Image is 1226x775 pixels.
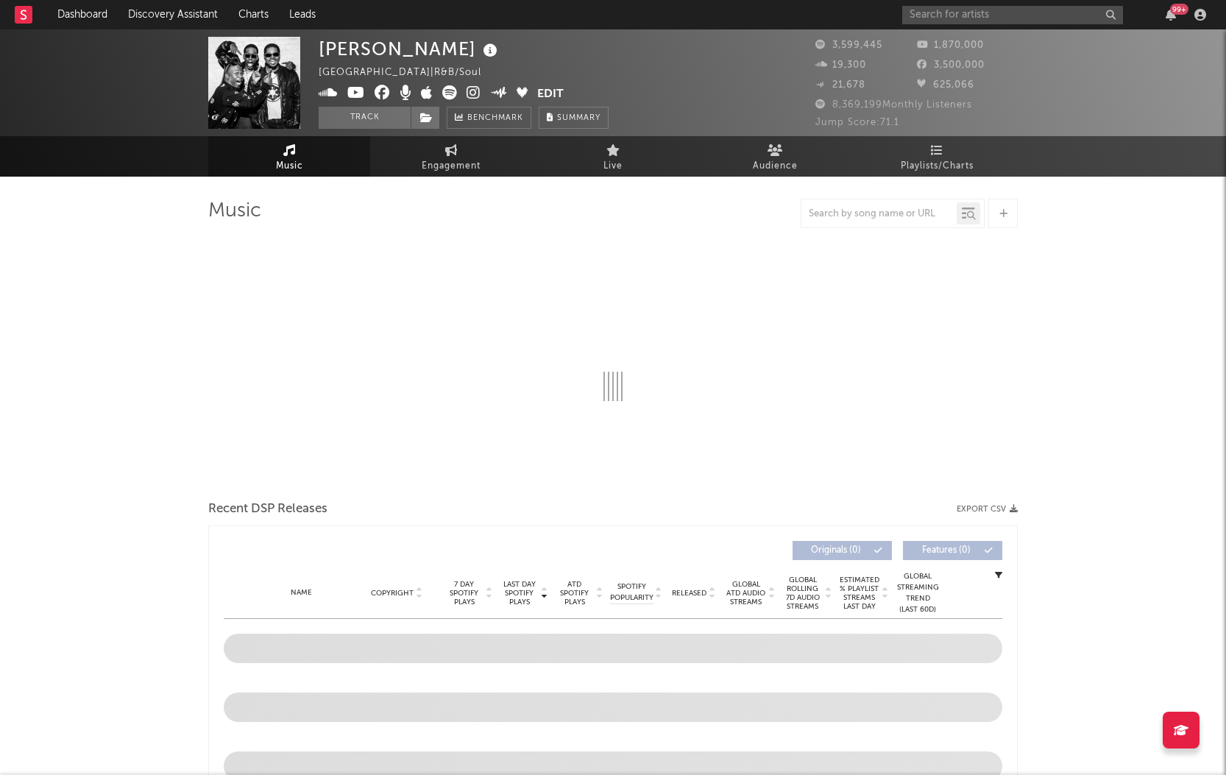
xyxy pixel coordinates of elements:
[902,6,1123,24] input: Search for artists
[319,107,411,129] button: Track
[815,80,865,90] span: 21,678
[208,136,370,177] a: Music
[371,589,414,598] span: Copyright
[856,136,1018,177] a: Playlists/Charts
[815,40,882,50] span: 3,599,445
[532,136,694,177] a: Live
[276,158,303,175] span: Music
[1170,4,1188,15] div: 99 +
[815,100,972,110] span: 8,369,199 Monthly Listeners
[672,589,706,598] span: Released
[802,546,870,555] span: Originals ( 0 )
[917,60,985,70] span: 3,500,000
[319,64,515,82] div: [GEOGRAPHIC_DATA] | R&B/Soul
[839,576,879,611] span: Estimated % Playlist Streams Last Day
[208,500,327,518] span: Recent DSP Releases
[815,118,899,127] span: Jump Score: 71.1
[422,158,481,175] span: Engagement
[801,208,957,220] input: Search by song name or URL
[539,107,609,129] button: Summary
[253,587,350,598] div: Name
[557,114,600,122] span: Summary
[537,85,564,104] button: Edit
[903,541,1002,560] button: Features(0)
[896,571,940,615] div: Global Streaming Trend (Last 60D)
[917,40,984,50] span: 1,870,000
[1166,9,1176,21] button: 99+
[913,546,980,555] span: Features ( 0 )
[603,158,623,175] span: Live
[782,576,823,611] span: Global Rolling 7D Audio Streams
[500,580,539,606] span: Last Day Spotify Plays
[726,580,766,606] span: Global ATD Audio Streams
[555,580,594,606] span: ATD Spotify Plays
[917,80,974,90] span: 625,066
[901,158,974,175] span: Playlists/Charts
[370,136,532,177] a: Engagement
[815,60,866,70] span: 19,300
[610,581,653,604] span: Spotify Popularity
[694,136,856,177] a: Audience
[957,505,1018,514] button: Export CSV
[793,541,892,560] button: Originals(0)
[467,110,523,127] span: Benchmark
[753,158,798,175] span: Audience
[319,37,501,61] div: [PERSON_NAME]
[444,580,483,606] span: 7 Day Spotify Plays
[447,107,531,129] a: Benchmark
